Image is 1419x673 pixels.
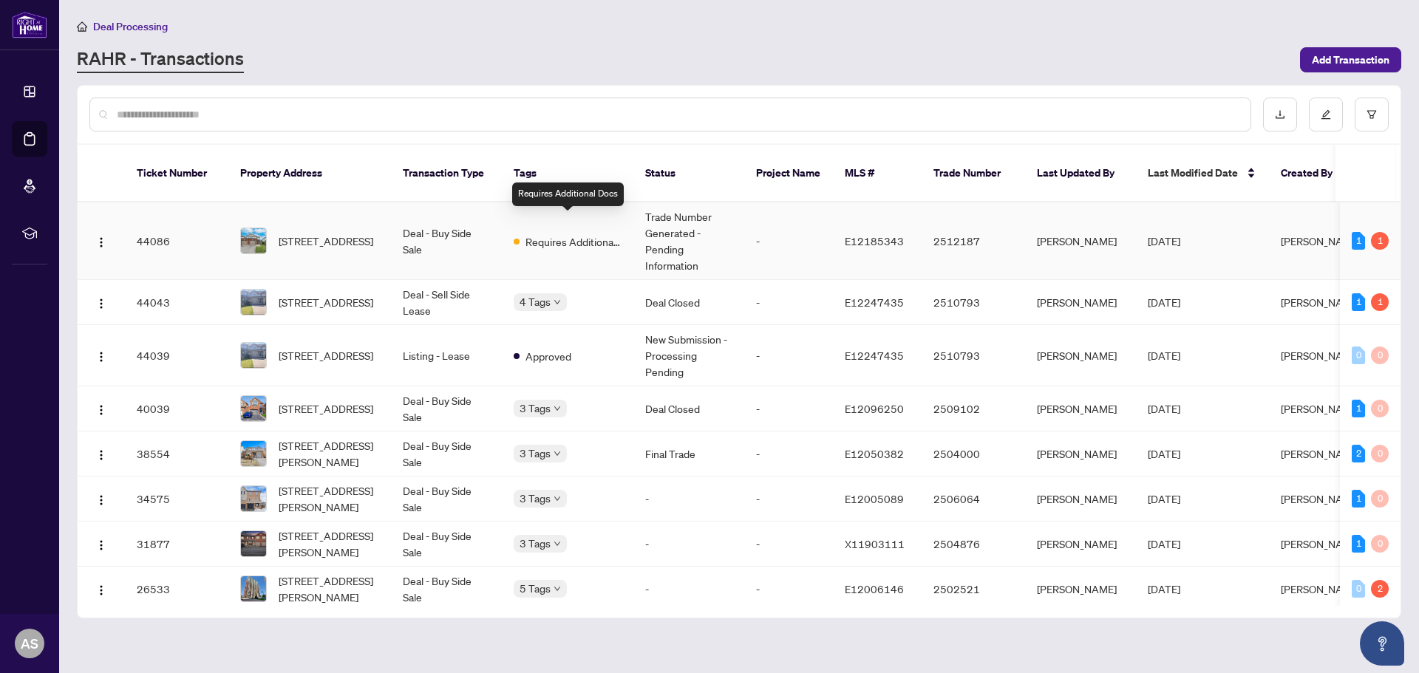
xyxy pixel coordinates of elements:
[1136,145,1269,202] th: Last Modified Date
[89,487,113,510] button: Logo
[1355,98,1389,131] button: filter
[922,325,1025,386] td: 2510793
[1371,400,1389,417] div: 0
[744,145,833,202] th: Project Name
[21,633,38,654] span: AS
[633,202,744,280] td: Trade Number Generated - Pending Information
[89,229,113,253] button: Logo
[1352,232,1365,250] div: 1
[922,386,1025,431] td: 2509102
[89,532,113,556] button: Logo
[520,400,551,417] span: 3 Tags
[525,233,622,250] span: Requires Additional Docs
[554,405,561,412] span: down
[1281,402,1361,415] span: [PERSON_NAME]
[845,349,904,362] span: E12247435
[77,47,244,73] a: RAHR - Transactions
[1148,165,1238,181] span: Last Modified Date
[922,476,1025,522] td: 2506064
[633,386,744,431] td: Deal Closed
[744,325,833,386] td: -
[520,580,551,597] span: 5 Tags
[1025,522,1136,567] td: [PERSON_NAME]
[1148,492,1180,505] span: [DATE]
[241,343,266,368] img: thumbnail-img
[554,585,561,592] span: down
[391,325,502,386] td: Listing - Lease
[125,431,228,476] td: 38554
[95,584,107,596] img: Logo
[89,290,113,314] button: Logo
[525,348,571,364] span: Approved
[554,298,561,306] span: down
[512,182,624,206] div: Requires Additional Docs
[1309,98,1343,131] button: edit
[1371,535,1389,553] div: 0
[922,431,1025,476] td: 2504000
[633,522,744,567] td: -
[279,233,373,249] span: [STREET_ADDRESS]
[1352,490,1365,508] div: 1
[1025,476,1136,522] td: [PERSON_NAME]
[125,202,228,280] td: 44086
[922,567,1025,612] td: 2502521
[845,402,904,415] span: E12096250
[391,280,502,325] td: Deal - Sell Side Lease
[845,492,904,505] span: E12005089
[744,567,833,612] td: -
[279,573,379,605] span: [STREET_ADDRESS][PERSON_NAME]
[1352,535,1365,553] div: 1
[241,576,266,601] img: thumbnail-img
[279,527,379,560] span: [STREET_ADDRESS][PERSON_NAME]
[279,437,379,470] span: [STREET_ADDRESS][PERSON_NAME]
[1281,447,1361,460] span: [PERSON_NAME]
[241,290,266,315] img: thumbnail-img
[89,344,113,367] button: Logo
[744,202,833,280] td: -
[1321,109,1331,120] span: edit
[241,486,266,511] img: thumbnail-img
[1148,402,1180,415] span: [DATE]
[1275,109,1285,120] span: download
[1148,295,1180,309] span: [DATE]
[845,234,904,247] span: E12185343
[633,145,744,202] th: Status
[922,522,1025,567] td: 2504876
[391,386,502,431] td: Deal - Buy Side Sale
[95,298,107,310] img: Logo
[125,522,228,567] td: 31877
[1025,567,1136,612] td: [PERSON_NAME]
[1300,47,1401,72] button: Add Transaction
[1367,109,1377,120] span: filter
[633,476,744,522] td: -
[279,294,373,310] span: [STREET_ADDRESS]
[1371,580,1389,598] div: 2
[744,476,833,522] td: -
[125,280,228,325] td: 44043
[845,582,904,595] span: E12006146
[89,577,113,601] button: Logo
[1371,346,1389,364] div: 0
[391,202,502,280] td: Deal - Buy Side Sale
[125,567,228,612] td: 26533
[1281,234,1361,247] span: [PERSON_NAME]
[391,431,502,476] td: Deal - Buy Side Sale
[95,494,107,506] img: Logo
[520,535,551,552] span: 3 Tags
[95,539,107,551] img: Logo
[1025,145,1136,202] th: Last Updated By
[1352,445,1365,462] div: 2
[391,522,502,567] td: Deal - Buy Side Sale
[228,145,391,202] th: Property Address
[279,347,373,363] span: [STREET_ADDRESS]
[1281,537,1361,550] span: [PERSON_NAME]
[744,386,833,431] td: -
[520,490,551,507] span: 3 Tags
[845,295,904,309] span: E12247435
[125,145,228,202] th: Ticket Number
[744,280,833,325] td: -
[554,540,561,547] span: down
[1281,349,1361,362] span: [PERSON_NAME]
[1025,386,1136,431] td: [PERSON_NAME]
[1025,280,1136,325] td: [PERSON_NAME]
